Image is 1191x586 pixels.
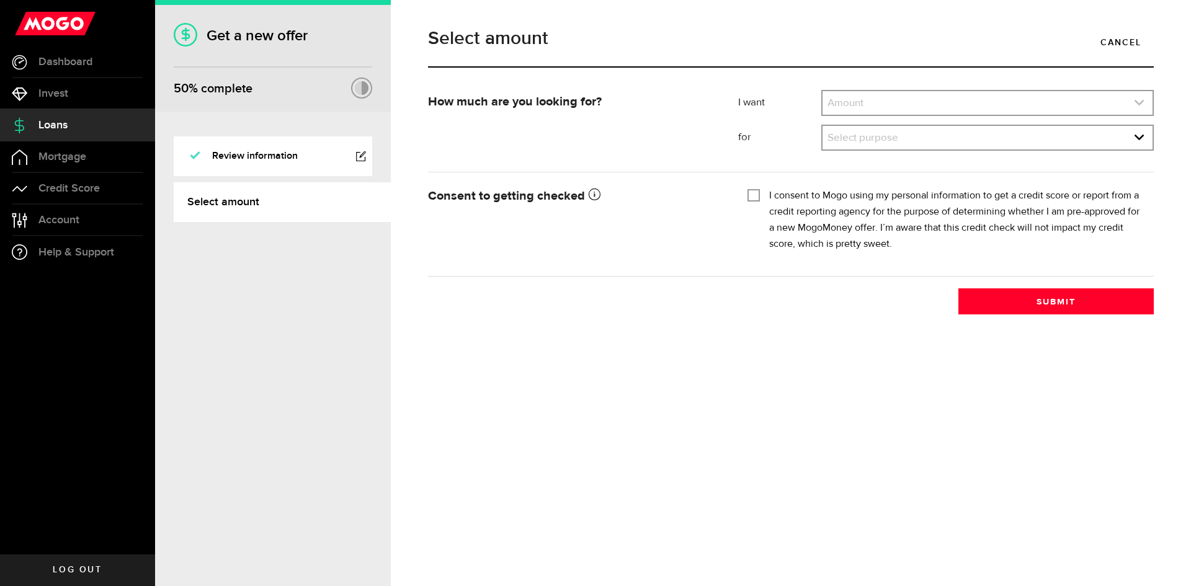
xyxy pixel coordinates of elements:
span: Dashboard [38,56,92,68]
a: Review information [174,136,372,176]
button: Submit [958,288,1154,314]
label: for [738,130,821,145]
span: Account [38,215,79,226]
h1: Get a new offer [174,27,372,45]
label: I consent to Mogo using my personal information to get a credit score or report from a credit rep... [769,188,1144,252]
h1: Select amount [428,29,1154,48]
a: expand select [823,91,1153,115]
label: I want [738,95,821,110]
span: 50 [174,81,189,96]
span: Credit Score [38,183,100,194]
span: Invest [38,88,68,99]
a: Select amount [174,182,391,222]
span: Mortgage [38,151,86,162]
span: Loans [38,120,68,131]
button: Open LiveChat chat widget [10,5,47,42]
div: % complete [174,78,252,100]
a: Cancel [1088,29,1154,55]
input: I consent to Mogo using my personal information to get a credit score or report from a credit rep... [747,188,760,200]
span: Log out [53,566,102,574]
strong: Consent to getting checked [428,190,600,202]
strong: How much are you looking for? [428,95,602,108]
span: Help & Support [38,247,114,258]
a: expand select [823,126,1153,149]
